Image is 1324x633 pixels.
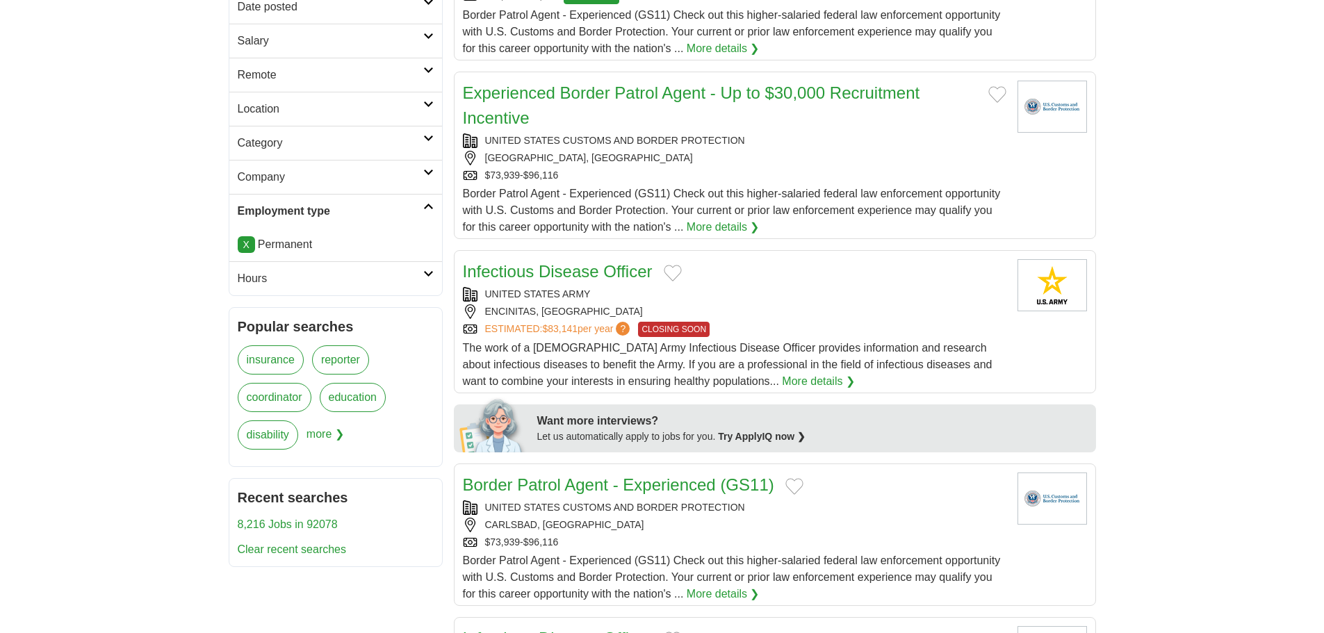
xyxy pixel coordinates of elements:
a: UNITED STATES ARMY [485,288,591,299]
img: apply-iq-scientist.png [459,397,527,452]
a: education [320,383,386,412]
span: The work of a [DEMOGRAPHIC_DATA] Army Infectious Disease Officer provides information and researc... [463,342,992,387]
img: U.S. Customs and Border Protection logo [1017,81,1087,133]
button: Add to favorite jobs [664,265,682,281]
h2: Recent searches [238,487,434,508]
a: More details ❯ [687,219,760,236]
h2: Hours [238,270,423,287]
a: reporter [312,345,369,375]
div: Want more interviews? [537,413,1088,429]
a: insurance [238,345,304,375]
a: 8,216 Jobs in 92078 [238,518,338,530]
div: ENCINITAS, [GEOGRAPHIC_DATA] [463,304,1006,319]
a: Experienced Border Patrol Agent - Up to $30,000 Recruitment Incentive [463,83,920,127]
a: More details ❯ [782,373,855,390]
span: more ❯ [307,420,344,458]
h2: Popular searches [238,316,434,337]
div: CARLSBAD, [GEOGRAPHIC_DATA] [463,518,1006,532]
span: Border Patrol Agent - Experienced (GS11) Check out this higher-salaried federal law enforcement o... [463,188,1001,233]
span: Border Patrol Agent - Experienced (GS11) Check out this higher-salaried federal law enforcement o... [463,554,1001,600]
li: Permanent [238,236,434,253]
a: X [238,236,255,253]
a: Infectious Disease Officer [463,262,653,281]
h2: Company [238,169,423,186]
img: U.S. Customs and Border Protection logo [1017,472,1087,525]
a: UNITED STATES CUSTOMS AND BORDER PROTECTION [485,135,745,146]
h2: Remote [238,67,423,83]
div: $73,939-$96,116 [463,535,1006,550]
span: ? [616,322,630,336]
a: Salary [229,24,442,58]
a: More details ❯ [687,40,760,57]
div: Let us automatically apply to jobs for you. [537,429,1088,444]
a: UNITED STATES CUSTOMS AND BORDER PROTECTION [485,502,745,513]
span: CLOSING SOON [638,322,710,337]
a: More details ❯ [687,586,760,602]
a: Border Patrol Agent - Experienced (GS11) [463,475,774,494]
a: ESTIMATED:$83,141per year? [485,322,633,337]
a: Remote [229,58,442,92]
span: Border Patrol Agent - Experienced (GS11) Check out this higher-salaried federal law enforcement o... [463,9,1001,54]
a: Try ApplyIQ now ❯ [718,431,806,442]
a: Hours [229,261,442,295]
h2: Location [238,101,423,117]
a: Clear recent searches [238,543,347,555]
h2: Employment type [238,203,423,220]
a: disability [238,420,298,450]
span: $83,141 [542,323,578,334]
h2: Salary [238,33,423,49]
a: Company [229,160,442,194]
a: Location [229,92,442,126]
div: $73,939-$96,116 [463,168,1006,183]
a: coordinator [238,383,311,412]
div: [GEOGRAPHIC_DATA], [GEOGRAPHIC_DATA] [463,151,1006,165]
button: Add to favorite jobs [785,478,803,495]
img: United States Army logo [1017,259,1087,311]
h2: Category [238,135,423,151]
button: Add to favorite jobs [988,86,1006,103]
a: Category [229,126,442,160]
a: Employment type [229,194,442,228]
